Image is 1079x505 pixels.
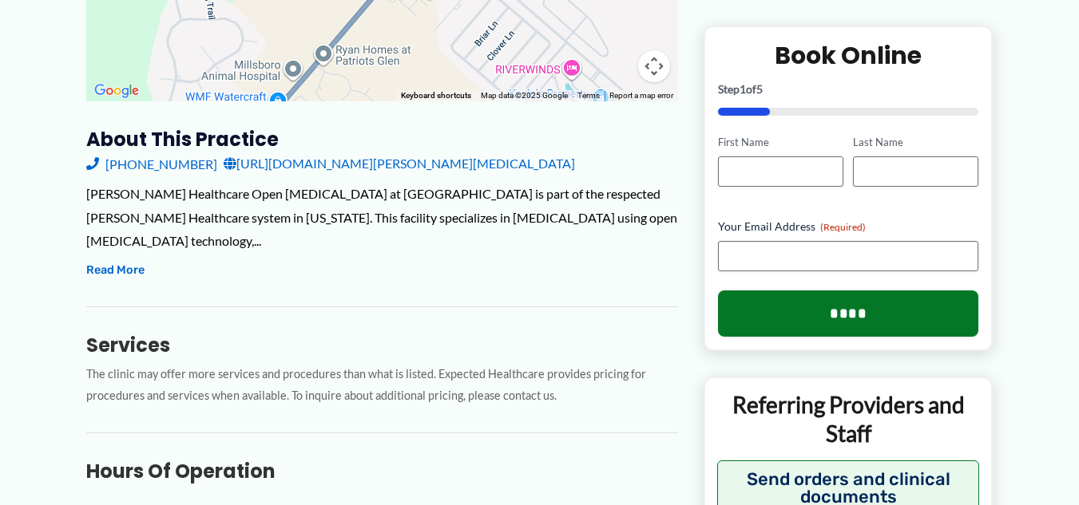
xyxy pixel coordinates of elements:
[718,84,979,95] p: Step of
[853,135,978,150] label: Last Name
[717,390,980,448] p: Referring Providers and Staff
[638,50,670,82] button: Map camera controls
[86,459,678,483] h3: Hours of Operation
[224,152,575,176] a: [URL][DOMAIN_NAME][PERSON_NAME][MEDICAL_DATA]
[401,90,471,101] button: Keyboard shortcuts
[577,91,600,100] a: Terms (opens in new tab)
[86,261,145,280] button: Read More
[86,152,217,176] a: [PHONE_NUMBER]
[740,82,746,96] span: 1
[86,182,678,253] div: [PERSON_NAME] Healthcare Open [MEDICAL_DATA] at [GEOGRAPHIC_DATA] is part of the respected [PERSO...
[86,127,678,152] h3: About this practice
[609,91,673,100] a: Report a map error
[86,333,678,357] h3: Services
[90,81,143,101] img: Google
[820,221,866,233] span: (Required)
[718,40,979,71] h2: Book Online
[718,219,979,235] label: Your Email Address
[90,81,143,101] a: Open this area in Google Maps (opens a new window)
[86,364,678,407] p: The clinic may offer more services and procedures than what is listed. Expected Healthcare provid...
[481,91,568,100] span: Map data ©2025 Google
[718,135,843,150] label: First Name
[756,82,763,96] span: 5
